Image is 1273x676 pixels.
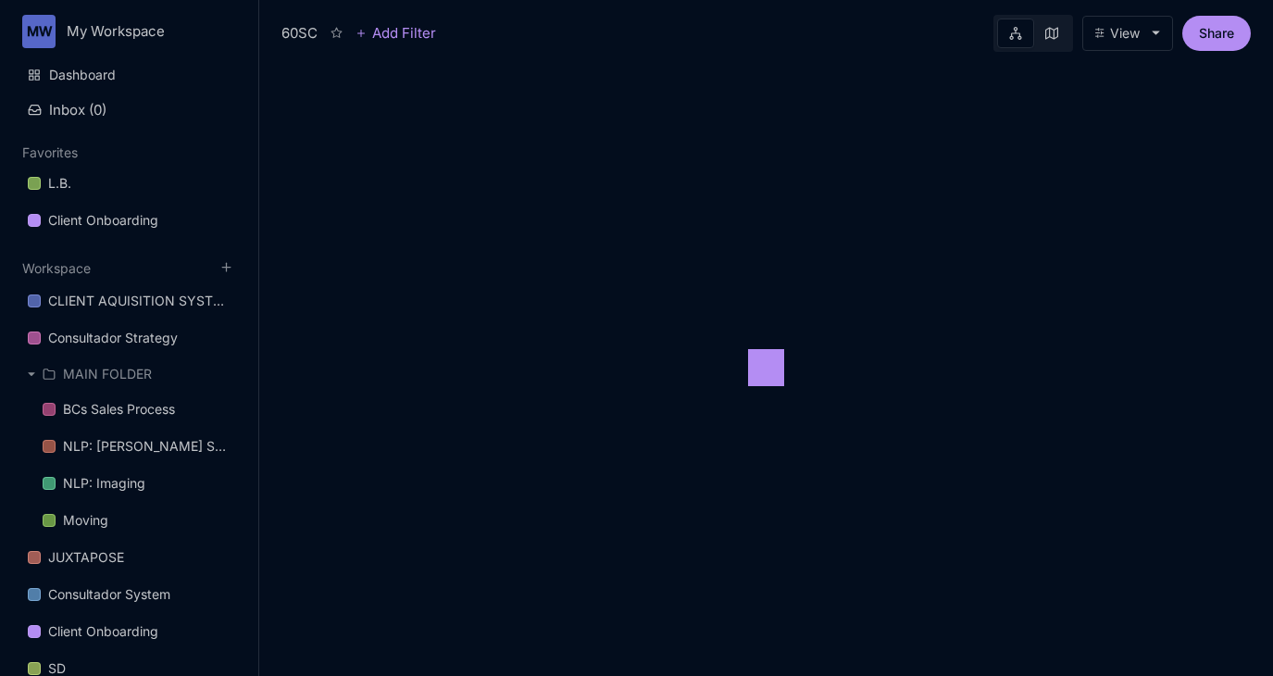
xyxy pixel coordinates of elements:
div: CLIENT AQUISITION SYSTEM [17,283,242,319]
button: Inbox (0) [17,94,242,126]
div: Client Onboarding [17,203,242,239]
button: Workspace [22,260,91,276]
a: L.B. [17,166,242,201]
a: NLP: Imaging [31,466,242,501]
div: 60SC [281,22,318,44]
div: BCs Sales Process [63,398,175,420]
button: MWMy Workspace [22,15,236,48]
div: Client Onboarding [48,620,158,643]
div: CLIENT AQUISITION SYSTEM [48,290,231,312]
div: Consultador System [17,577,242,613]
div: Favorites [17,160,242,245]
div: Consultador Strategy [17,320,242,357]
div: NLP: [PERSON_NAME] System [31,429,242,465]
button: View [1082,16,1173,51]
div: MW [22,15,56,48]
a: JUXTAPOSE [17,540,242,575]
div: NLP: Imaging [63,472,145,494]
div: View [1110,26,1140,41]
div: Moving [31,503,242,539]
a: Dashboard [17,57,242,93]
span: Add Filter [367,22,436,44]
div: BCs Sales Process [31,392,242,428]
a: NLP: [PERSON_NAME] System [31,429,242,464]
div: JUXTAPOSE [17,540,242,576]
a: BCs Sales Process [31,392,242,427]
button: Add Filter [356,22,436,44]
a: Moving [31,503,242,538]
button: Share [1182,16,1251,51]
div: My Workspace [67,23,206,40]
div: NLP: [PERSON_NAME] System [63,435,231,457]
a: CLIENT AQUISITION SYSTEM [17,283,242,319]
a: Consultador System [17,577,242,612]
div: L.B. [48,172,71,194]
div: Consultador System [48,583,170,606]
div: Consultador Strategy [48,327,178,349]
a: Consultador Strategy [17,320,242,356]
a: Client Onboarding [17,203,242,238]
div: MAIN FOLDER [17,357,242,391]
div: Moving [63,509,108,532]
div: JUXTAPOSE [48,546,124,569]
a: Client Onboarding [17,614,242,649]
div: L.B. [17,166,242,202]
div: Client Onboarding [48,209,158,232]
button: Favorites [22,144,78,160]
div: NLP: Imaging [31,466,242,502]
div: MAIN FOLDER [63,363,152,385]
div: Client Onboarding [17,614,242,650]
